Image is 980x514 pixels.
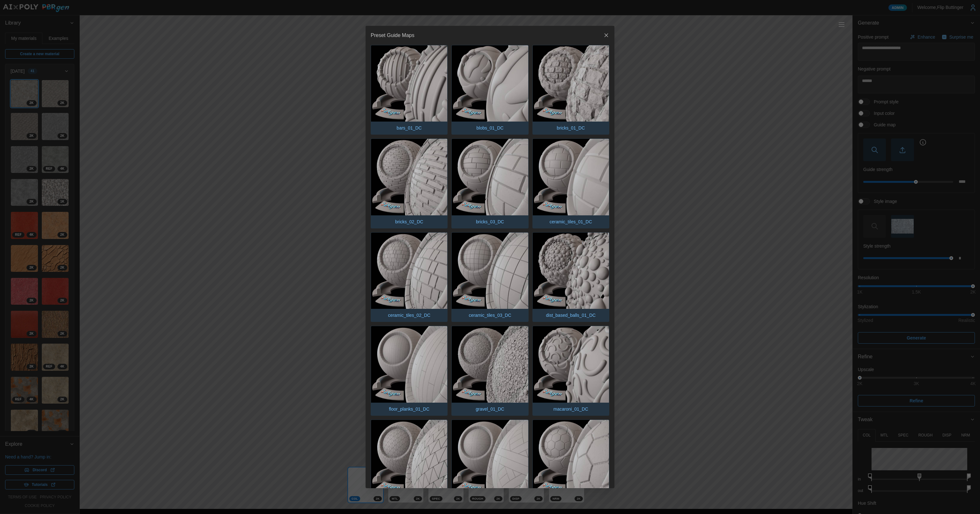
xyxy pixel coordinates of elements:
[371,45,448,135] button: bars_01_DC.pngbars_01_DC
[452,326,528,402] img: gravel_01_DC.png
[371,232,448,322] button: ceramic_tiles_02_DC.pngceramic_tiles_02_DC
[371,138,448,228] button: bricks_02_DC.pngbricks_02_DC
[533,326,609,402] img: macaroni_01_DC.png
[532,45,609,135] button: bricks_01_DC.pngbricks_01_DC
[473,122,507,134] p: blobs_01_DC
[451,326,528,416] button: gravel_01_DC.pnggravel_01_DC
[451,232,528,322] button: ceramic_tiles_03_DC.pngceramic_tiles_03_DC
[451,138,528,228] button: bricks_03_DC.pngbricks_03_DC
[385,309,434,322] p: ceramic_tiles_02_DC
[533,420,609,496] img: paving_stones_01_DC.png
[371,33,414,38] h2: Preset Guide Maps
[393,122,425,134] p: bars_01_DC
[371,326,448,416] button: floor_planks_01_DC.pngfloor_planks_01_DC
[371,326,447,402] img: floor_planks_01_DC.png
[371,233,447,309] img: ceramic_tiles_02_DC.png
[452,233,528,309] img: ceramic_tiles_03_DC.png
[532,420,609,510] button: paving_stones_01_DC.pngpaving_stones_01_DC
[371,45,447,122] img: bars_01_DC.png
[543,309,599,322] p: dist_based_balls_01_DC
[465,309,514,322] p: ceramic_tiles_03_DC
[533,233,609,309] img: dist_based_balls_01_DC.png
[451,420,528,510] button: parquet_01_DC.pngparquet_01_DC
[532,138,609,228] button: ceramic_tiles_01_DC.pngceramic_tiles_01_DC
[392,215,427,228] p: bricks_02_DC
[472,403,508,415] p: gravel_01_DC
[550,403,591,415] p: macaroni_01_DC
[371,420,448,510] button: metal_plates_01_DC.pngmetal_plates_01_DC
[451,45,528,135] button: blobs_01_DC.pngblobs_01_DC
[452,139,528,215] img: bricks_03_DC.png
[532,326,609,416] button: macaroni_01_DC.pngmacaroni_01_DC
[546,215,595,228] p: ceramic_tiles_01_DC
[533,139,609,215] img: ceramic_tiles_01_DC.png
[532,232,609,322] button: dist_based_balls_01_DC.pngdist_based_balls_01_DC
[452,420,528,496] img: parquet_01_DC.png
[371,139,447,215] img: bricks_02_DC.png
[386,403,433,415] p: floor_planks_01_DC
[371,420,447,496] img: metal_plates_01_DC.png
[553,122,588,134] p: bricks_01_DC
[533,45,609,122] img: bricks_01_DC.png
[452,45,528,122] img: blobs_01_DC.png
[473,215,507,228] p: bricks_03_DC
